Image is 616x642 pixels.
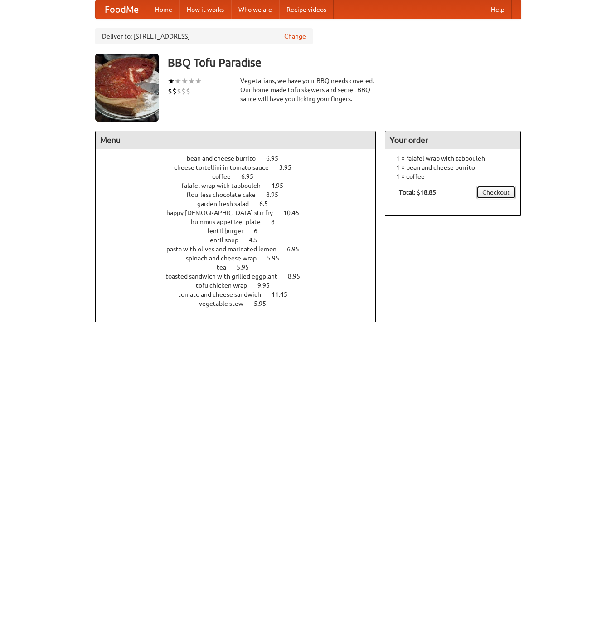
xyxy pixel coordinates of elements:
[186,255,266,262] span: spinach and cheese wrap
[166,245,316,253] a: pasta with olives and marinated lemon 6.95
[272,291,296,298] span: 11.45
[208,227,274,235] a: lentil burger 6
[168,76,175,86] li: ★
[399,189,436,196] b: Total: $18.85
[390,172,516,181] li: 1 × coffee
[165,273,286,280] span: toasted sandwich with grilled eggplant
[181,76,188,86] li: ★
[187,191,295,198] a: flourless chocolate cake 8.95
[195,76,202,86] li: ★
[196,282,256,289] span: tofu chicken wrap
[390,154,516,163] li: 1 × falafel wrap with tabbouleh
[177,86,181,96] li: $
[165,273,317,280] a: toasted sandwich with grilled eggplant 8.95
[188,76,195,86] li: ★
[168,86,172,96] li: $
[186,255,296,262] a: spinach and cheese wrap 5.95
[168,54,521,72] h3: BBQ Tofu Paradise
[385,131,520,149] h4: Your order
[199,300,252,307] span: vegetable stew
[182,182,300,189] a: falafel wrap with tabbouleh 4.95
[187,155,265,162] span: bean and cheese burrito
[178,291,270,298] span: tomato and cheese sandwich
[231,0,279,19] a: Who we are
[95,54,159,122] img: angular.jpg
[148,0,179,19] a: Home
[174,164,308,171] a: cheese tortellini in tomato sauce 3.95
[212,173,270,180] a: coffee 6.95
[191,218,291,225] a: hummus appetizer plate 8
[166,209,282,216] span: happy [DEMOGRAPHIC_DATA] stir fry
[182,182,270,189] span: falafel wrap with tabbouleh
[283,209,308,216] span: 10.45
[266,191,287,198] span: 8.95
[96,131,376,149] h4: Menu
[208,236,274,244] a: lentil soup 4.5
[237,264,258,271] span: 5.95
[196,282,286,289] a: tofu chicken wrap 9.95
[208,236,247,244] span: lentil soup
[287,245,308,253] span: 6.95
[186,86,190,96] li: $
[96,0,148,19] a: FoodMe
[271,182,292,189] span: 4.95
[199,300,283,307] a: vegetable stew 5.95
[174,164,278,171] span: cheese tortellini in tomato sauce
[178,291,304,298] a: tomato and cheese sandwich 11.45
[172,86,177,96] li: $
[284,32,306,41] a: Change
[240,76,376,103] div: Vegetarians, we have your BBQ needs covered. Our home-made tofu skewers and secret BBQ sauce will...
[476,186,516,199] a: Checkout
[484,0,512,19] a: Help
[266,155,287,162] span: 6.95
[187,155,295,162] a: bean and cheese burrito 6.95
[187,191,265,198] span: flourless chocolate cake
[279,164,301,171] span: 3.95
[271,218,284,225] span: 8
[212,173,240,180] span: coffee
[95,28,313,44] div: Deliver to: [STREET_ADDRESS]
[279,0,334,19] a: Recipe videos
[241,173,262,180] span: 6.95
[166,209,316,216] a: happy [DEMOGRAPHIC_DATA] stir fry 10.45
[217,264,235,271] span: tea
[179,0,231,19] a: How it works
[217,264,266,271] a: tea 5.95
[197,200,285,207] a: garden fresh salad 6.5
[288,273,309,280] span: 8.95
[197,200,258,207] span: garden fresh salad
[249,236,267,244] span: 4.5
[267,255,288,262] span: 5.95
[166,245,286,253] span: pasta with olives and marinated lemon
[181,86,186,96] li: $
[259,200,277,207] span: 6.5
[257,282,279,289] span: 9.95
[208,227,252,235] span: lentil burger
[175,76,181,86] li: ★
[254,227,267,235] span: 6
[254,300,275,307] span: 5.95
[390,163,516,172] li: 1 × bean and cheese burrito
[191,218,270,225] span: hummus appetizer plate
